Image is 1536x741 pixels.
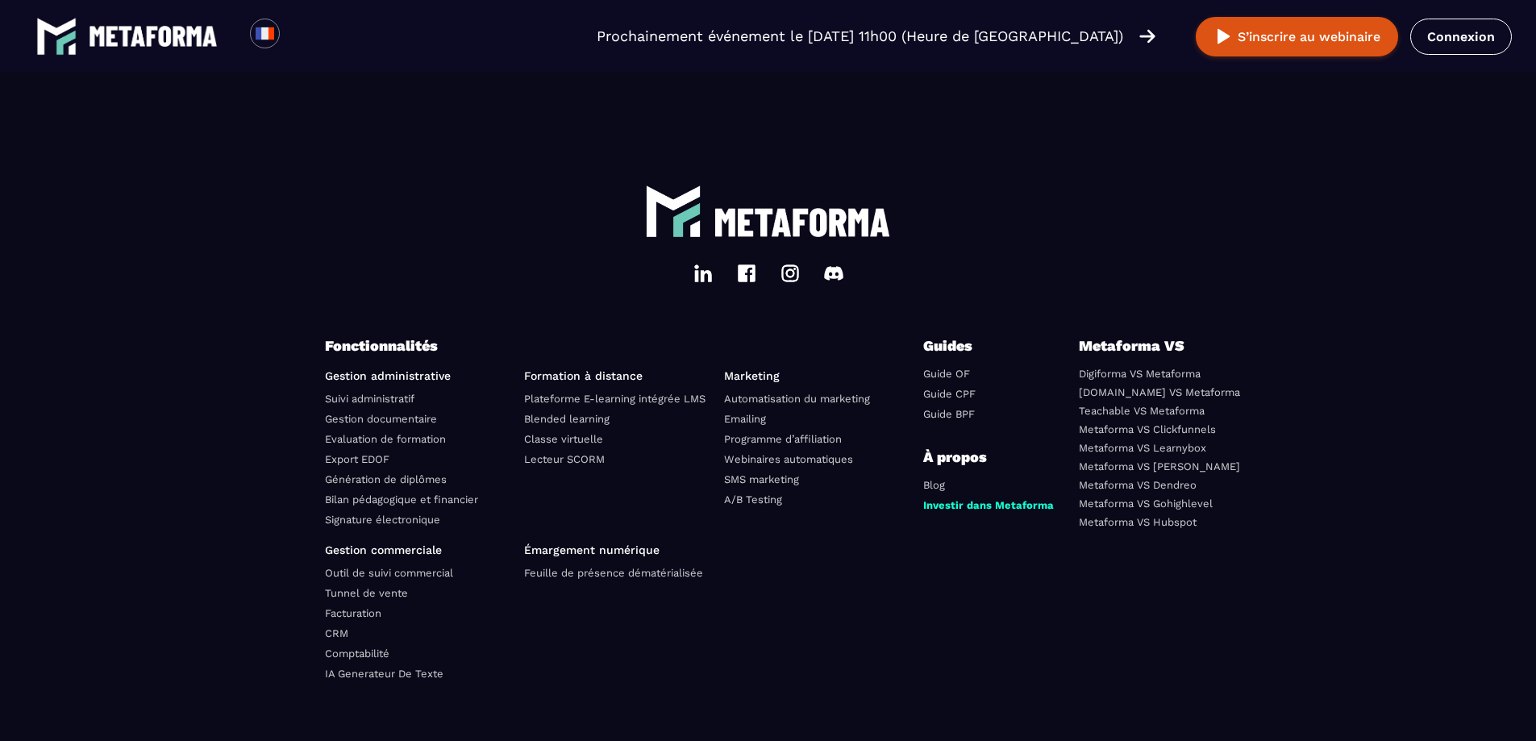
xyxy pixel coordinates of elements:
[1196,17,1398,56] button: S’inscrire au webinaire
[325,493,478,506] a: Bilan pédagogique et financier
[923,335,1020,357] p: Guides
[724,413,766,425] a: Emailing
[1079,516,1197,528] a: Metaforma VS Hubspot
[724,453,853,465] a: Webinaires automatiques
[824,264,843,283] img: discord
[524,393,706,405] a: Plateforme E-learning intégrée LMS
[524,369,712,382] p: Formation à distance
[724,473,799,485] a: SMS marketing
[1079,335,1212,357] p: Metaforma VS
[524,453,605,465] a: Lecteur SCORM
[1139,27,1155,45] img: arrow-right
[1079,442,1206,454] a: Metaforma VS Learnybox
[325,433,446,445] a: Evaluation de formation
[325,668,443,680] a: IA Generateur De Texte
[724,369,912,382] p: Marketing
[325,393,414,405] a: Suivi administratif
[325,647,389,660] a: Comptabilité
[1079,479,1197,491] a: Metaforma VS Dendreo
[36,16,77,56] img: logo
[325,369,513,382] p: Gestion administrative
[923,499,1054,511] a: Investir dans Metaforma
[89,26,218,47] img: logo
[325,627,348,639] a: CRM
[325,473,447,485] a: Génération de diplômes
[724,433,842,445] a: Programme d’affiliation
[923,408,975,420] a: Guide BPF
[923,479,945,491] a: Blog
[524,543,712,556] p: Émargement numérique
[645,183,701,239] img: logo
[325,607,381,619] a: Facturation
[597,25,1123,48] p: Prochainement événement le [DATE] 11h00 (Heure de [GEOGRAPHIC_DATA])
[923,388,976,400] a: Guide CPF
[1079,497,1213,510] a: Metaforma VS Gohighlevel
[724,493,782,506] a: A/B Testing
[325,543,513,556] p: Gestion commerciale
[714,208,891,237] img: logo
[524,567,703,579] a: Feuille de présence dématérialisée
[524,433,603,445] a: Classe virtuelle
[1079,368,1201,380] a: Digiforma VS Metaforma
[325,514,440,526] a: Signature électronique
[280,19,319,54] div: Search for option
[923,368,970,380] a: Guide OF
[293,27,306,46] input: Search for option
[325,413,437,425] a: Gestion documentaire
[737,264,756,283] img: facebook
[1079,423,1216,435] a: Metaforma VS Clickfunnels
[1079,405,1205,417] a: Teachable VS Metaforma
[524,413,610,425] a: Blended learning
[1079,386,1240,398] a: [DOMAIN_NAME] VS Metaforma
[325,567,453,579] a: Outil de suivi commercial
[1410,19,1512,55] a: Connexion
[255,23,275,44] img: fr
[1079,460,1240,472] a: Metaforma VS [PERSON_NAME]
[1213,27,1234,47] img: play
[693,264,713,283] img: linkedin
[780,264,800,283] img: instagram
[325,335,924,357] p: Fonctionnalités
[724,393,870,405] a: Automatisation du marketing
[923,446,1066,468] p: À propos
[325,587,408,599] a: Tunnel de vente
[325,453,389,465] a: Export EDOF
